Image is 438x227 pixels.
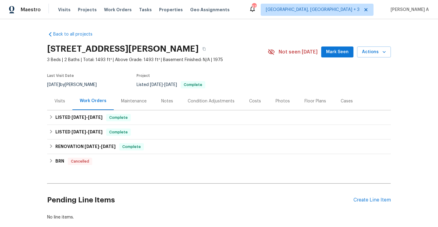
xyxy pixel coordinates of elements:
[164,83,177,87] span: [DATE]
[104,7,132,13] span: Work Orders
[88,130,103,134] span: [DATE]
[71,130,86,134] span: [DATE]
[321,46,353,58] button: Mark Seen
[388,7,429,13] span: [PERSON_NAME] A
[121,98,147,104] div: Maintenance
[190,7,230,13] span: Geo Assignments
[47,57,268,63] span: 3 Beds | 2 Baths | Total: 1493 ft² | Above Grade: 1493 ft² | Basement Finished: N/A | 1975
[55,143,116,150] h6: RENOVATION
[47,110,391,125] div: LISTED [DATE]-[DATE]Complete
[107,115,130,121] span: Complete
[85,144,116,149] span: -
[47,83,60,87] span: [DATE]
[101,144,116,149] span: [DATE]
[47,186,353,214] h2: Pending Line Items
[54,98,65,104] div: Visits
[55,158,64,165] h6: BRN
[120,144,143,150] span: Complete
[199,43,210,54] button: Copy Address
[68,158,92,164] span: Cancelled
[71,115,86,119] span: [DATE]
[304,98,326,104] div: Floor Plans
[357,46,391,58] button: Actions
[276,98,290,104] div: Photos
[159,7,183,13] span: Properties
[47,74,74,77] span: Last Visit Date
[47,154,391,169] div: BRN Cancelled
[150,83,177,87] span: -
[249,98,261,104] div: Costs
[47,81,104,88] div: by [PERSON_NAME]
[71,130,103,134] span: -
[266,7,360,13] span: [GEOGRAPHIC_DATA], [GEOGRAPHIC_DATA] + 3
[279,49,318,55] span: Not seen [DATE]
[353,197,391,203] div: Create Line Item
[188,98,235,104] div: Condition Adjustments
[80,98,106,104] div: Work Orders
[181,83,205,87] span: Complete
[47,214,391,220] div: No line items.
[88,115,103,119] span: [DATE]
[58,7,71,13] span: Visits
[47,139,391,154] div: RENOVATION [DATE]-[DATE]Complete
[47,125,391,139] div: LISTED [DATE]-[DATE]Complete
[21,7,41,13] span: Maestro
[71,115,103,119] span: -
[150,83,163,87] span: [DATE]
[137,83,205,87] span: Listed
[47,31,106,37] a: Back to all projects
[55,129,103,136] h6: LISTED
[47,46,199,52] h2: [STREET_ADDRESS][PERSON_NAME]
[55,114,103,121] h6: LISTED
[139,8,152,12] span: Tasks
[362,48,386,56] span: Actions
[161,98,173,104] div: Notes
[137,74,150,77] span: Project
[107,129,130,135] span: Complete
[85,144,99,149] span: [DATE]
[326,48,349,56] span: Mark Seen
[252,4,256,10] div: 97
[78,7,97,13] span: Projects
[341,98,353,104] div: Cases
